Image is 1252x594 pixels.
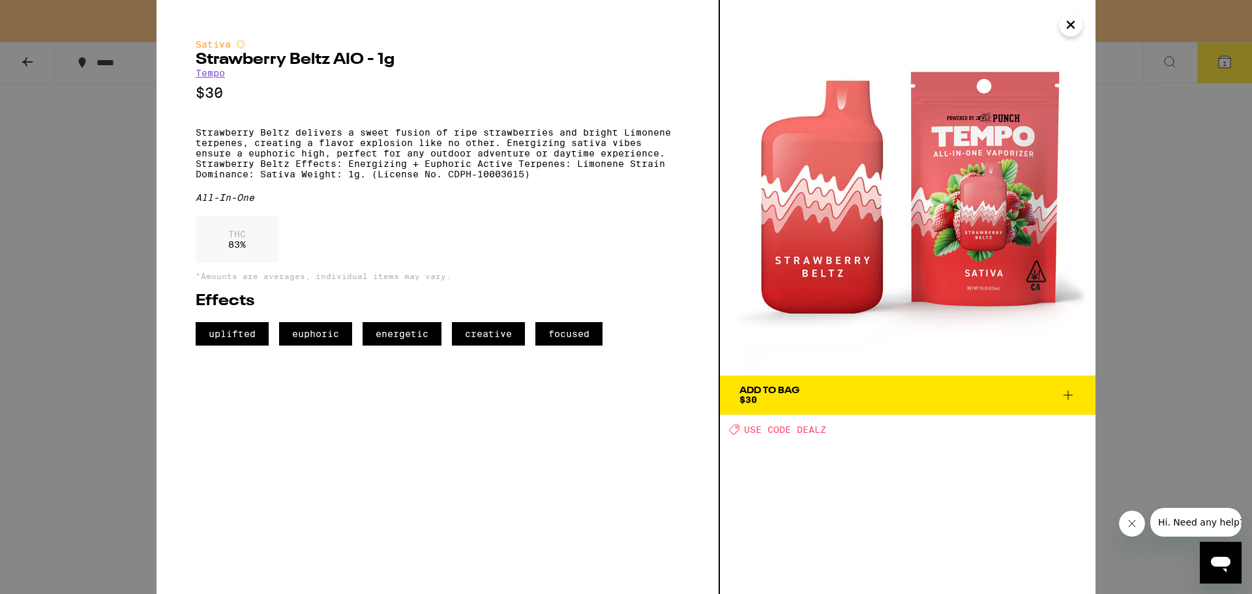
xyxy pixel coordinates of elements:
div: Add To Bag [739,386,799,395]
a: Tempo [196,68,225,78]
div: Sativa [196,39,679,50]
p: $30 [196,85,679,101]
iframe: Button to launch messaging window [1200,542,1242,584]
span: USE CODE DEALZ [744,424,826,435]
p: *Amounts are averages, individual items may vary. [196,272,679,280]
p: Strawberry Beltz delivers a sweet fusion of ripe strawberries and bright Limonene terpenes, creat... [196,127,679,179]
span: focused [535,322,603,346]
button: Close [1059,13,1082,37]
span: creative [452,322,525,346]
p: THC [228,229,246,239]
button: Add To Bag$30 [720,376,1095,415]
iframe: Message from company [1150,508,1242,537]
span: uplifted [196,322,269,346]
span: euphoric [279,322,352,346]
span: Hi. Need any help? [8,9,94,20]
h2: Strawberry Beltz AIO - 1g [196,52,679,68]
span: energetic [363,322,441,346]
div: 83 % [196,216,278,263]
h2: Effects [196,293,679,309]
iframe: Close message [1119,511,1145,537]
div: All-In-One [196,192,679,203]
img: sativaColor.svg [235,39,246,50]
span: $30 [739,394,757,405]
